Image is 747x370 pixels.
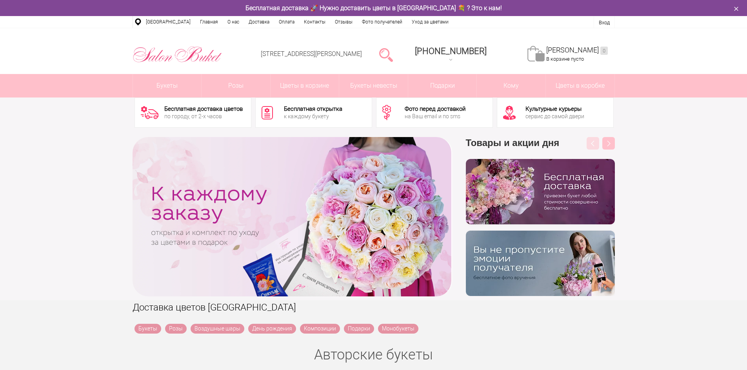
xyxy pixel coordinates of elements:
[407,16,453,28] a: Уход за цветами
[525,106,584,112] div: Культурные курьеры
[466,231,615,296] img: v9wy31nijnvkfycrkduev4dhgt9psb7e.png.webp
[284,114,342,119] div: к каждому букету
[477,74,545,97] span: Кому
[165,324,187,334] a: Розы
[525,114,584,119] div: сервис до самой двери
[415,46,487,56] span: [PHONE_NUMBER]
[299,16,330,28] a: Контакты
[248,324,296,334] a: День рождения
[410,43,491,66] a: [PHONE_NUMBER]
[141,16,195,28] a: [GEOGRAPHIC_DATA]
[546,74,614,97] a: Цветы в коробке
[466,137,615,159] h3: Товары и акции дня
[195,16,223,28] a: Главная
[164,114,243,119] div: по городу, от 2-х часов
[133,300,615,314] h1: Доставка цветов [GEOGRAPHIC_DATA]
[164,106,243,112] div: Бесплатная доставка цветов
[274,16,299,28] a: Оплата
[284,106,342,112] div: Бесплатная открытка
[600,47,608,55] ins: 0
[244,16,274,28] a: Доставка
[378,324,418,334] a: Монобукеты
[261,50,362,58] a: [STREET_ADDRESS][PERSON_NAME]
[408,74,477,97] a: Подарки
[339,74,408,97] a: Букеты невесты
[599,20,610,25] a: Вход
[133,44,222,65] img: Цветы Нижний Новгород
[314,347,433,363] a: Авторские букеты
[344,324,374,334] a: Подарки
[330,16,357,28] a: Отзывы
[546,46,608,55] a: [PERSON_NAME]
[134,324,161,334] a: Букеты
[191,324,244,334] a: Воздушные шары
[223,16,244,28] a: О нас
[300,324,340,334] a: Композиции
[202,74,270,97] a: Розы
[466,159,615,224] img: hpaj04joss48rwypv6hbykmvk1dj7zyr.png.webp
[546,56,584,62] span: В корзине пусто
[127,4,621,12] div: Бесплатная доставка 🚀 Нужно доставить цветы в [GEOGRAPHIC_DATA] 💐 ? Это к нам!
[133,74,202,97] a: Букеты
[602,137,615,150] button: Next
[405,114,465,119] div: на Ваш email и по sms
[357,16,407,28] a: Фото получателей
[271,74,339,97] a: Цветы в корзине
[405,106,465,112] div: Фото перед доставкой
